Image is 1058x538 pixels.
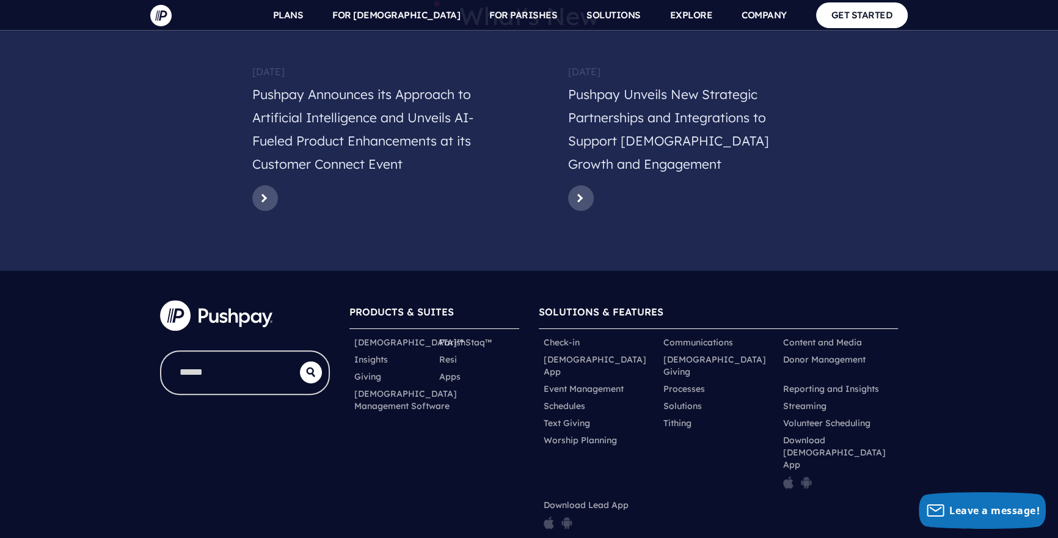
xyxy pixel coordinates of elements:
a: Schedules [544,400,585,412]
a: Insights [354,353,388,366]
a: Apps [439,370,461,383]
a: Text Giving [544,417,590,429]
span: Leave a message! [949,504,1040,517]
h5: Pushpay Announces its Approach to Artificial Intelligence and Unveils AI-Fueled Product Enhanceme... [252,83,490,180]
h6: SOLUTIONS & FEATURES [539,300,898,329]
a: Check-in [544,336,580,348]
img: pp_icon_gplay.png [561,516,572,529]
a: [DEMOGRAPHIC_DATA] Management Software [354,388,457,412]
a: Solutions [663,400,702,412]
img: pp_icon_appstore.png [544,516,554,529]
a: Reporting and Insights [783,383,879,395]
a: Communications [663,336,733,348]
a: Volunteer Scheduling [783,417,870,429]
li: Download [DEMOGRAPHIC_DATA] App [778,432,898,496]
a: Worship Planning [544,434,617,446]
span: What's New [459,1,599,31]
h6: [DATE] [252,60,490,83]
a: [DEMOGRAPHIC_DATA]™ [354,336,464,348]
a: Streaming [783,400,826,412]
img: pp_icon_appstore.png [783,476,793,489]
h6: PRODUCTS & SUITES [349,300,519,329]
a: [DEMOGRAPHIC_DATA] App [544,353,654,378]
h5: Pushpay Unveils New Strategic Partnerships and Integrations to Support [DEMOGRAPHIC_DATA] Growth ... [568,83,806,180]
a: GET STARTED [816,2,908,28]
a: Tithing [663,417,691,429]
a: Processes [663,383,705,395]
a: ParishStaq™ [439,336,492,348]
img: pp_icon_gplay.png [801,476,812,489]
button: Leave a message! [919,492,1046,529]
a: Donor Management [783,353,866,366]
a: Event Management [544,383,624,395]
a: Resi [439,353,457,366]
a: Content and Media [783,336,862,348]
li: Download Lead App [539,496,659,537]
h6: [DATE] [568,60,806,83]
a: Giving [354,370,381,383]
a: [DEMOGRAPHIC_DATA] Giving [663,353,773,378]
